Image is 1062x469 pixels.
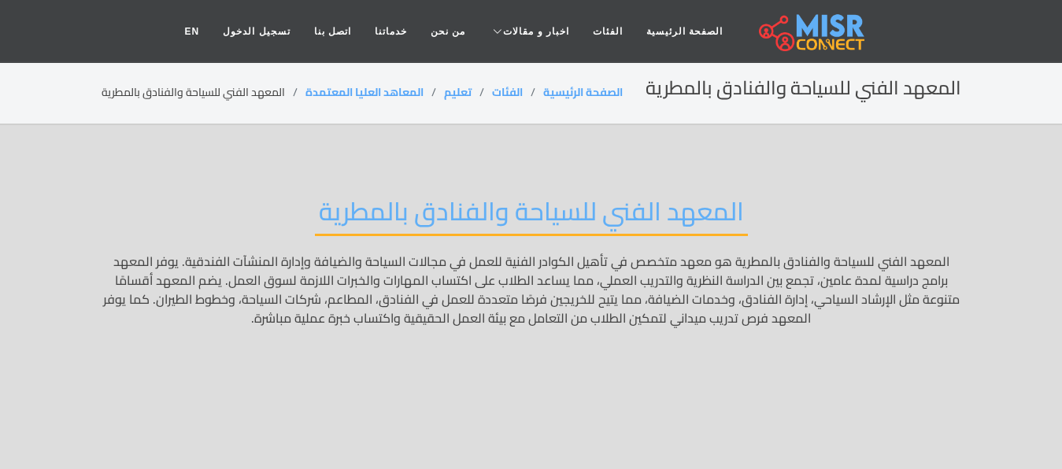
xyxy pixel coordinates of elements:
a: الفئات [581,17,635,46]
a: تسجيل الدخول [211,17,302,46]
a: خدماتنا [363,17,419,46]
h2: المعهد الفني للسياحة والفنادق بالمطرية [315,196,748,236]
span: اخبار و مقالات [503,24,569,39]
p: المعهد الفني للسياحة والفنادق بالمطرية هو معهد متخصص في تأهيل الكوادر الفنية للعمل في مجالات السي... [102,252,961,460]
a: اخبار و مقالات [477,17,581,46]
a: الصفحة الرئيسية [543,82,623,102]
img: main.misr_connect [759,12,864,51]
li: المعهد الفني للسياحة والفنادق بالمطرية [102,84,305,101]
h2: المعهد الفني للسياحة والفنادق بالمطرية [646,77,961,100]
a: تعليم [444,82,472,102]
a: اتصل بنا [302,17,363,46]
a: الفئات [492,82,523,102]
a: من نحن [419,17,477,46]
a: EN [173,17,212,46]
a: المعاهد العليا المعتمدة [305,82,424,102]
a: الصفحة الرئيسية [635,17,735,46]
